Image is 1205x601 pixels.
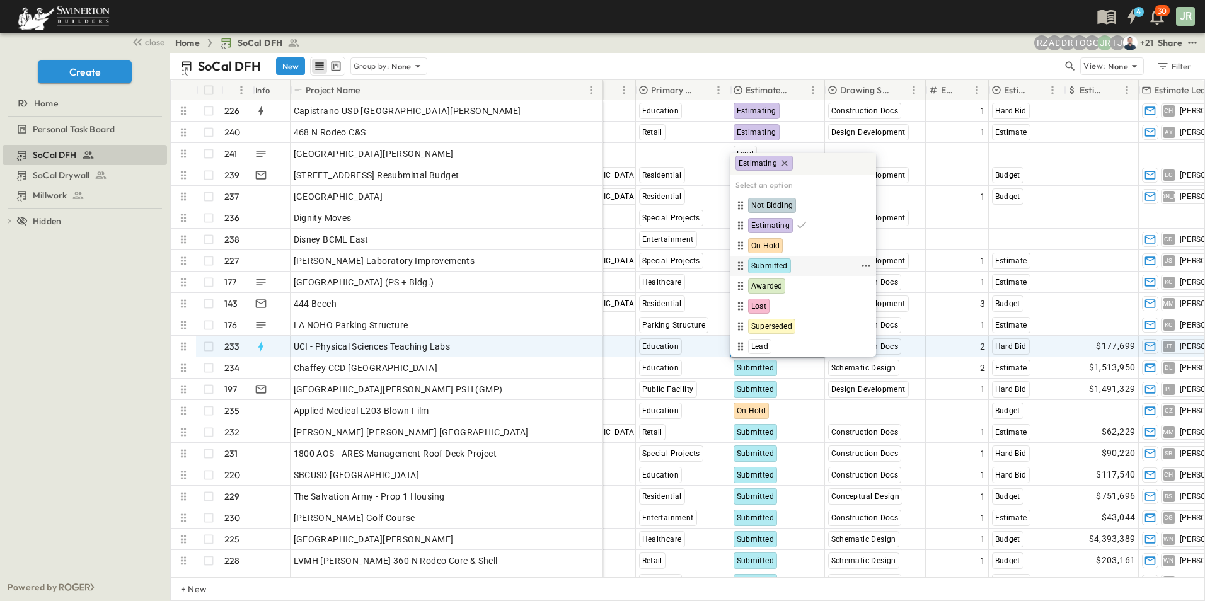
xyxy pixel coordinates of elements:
[33,189,67,202] span: Millwork
[224,404,240,417] p: 235
[224,469,241,481] p: 220
[181,583,188,595] p: + New
[1102,510,1136,525] span: $43,044
[294,426,529,438] span: [PERSON_NAME] [PERSON_NAME] [GEOGRAPHIC_DATA]
[294,190,383,203] span: [GEOGRAPHIC_DATA]
[224,383,238,396] p: 197
[831,106,899,115] span: Construction Docs
[831,428,899,437] span: Construction Docs
[1102,425,1136,439] span: $62,229
[651,84,695,96] p: Primary Market
[733,238,873,253] div: On-Hold
[1004,84,1029,96] p: Estimate Type
[294,383,503,396] span: [GEOGRAPHIC_DATA][PERSON_NAME] PSH (GMP)
[1110,35,1125,50] div: Francisco J. Sanchez (frsanchez@swinerton.com)
[33,215,61,227] span: Hidden
[995,449,1027,458] span: Hard Bid
[995,192,1020,201] span: Budget
[980,490,985,503] span: 1
[255,72,270,108] div: Info
[642,428,662,437] span: Retail
[220,37,301,49] a: SoCal DFH
[294,340,451,353] span: UCI - Physical Sciences Teaching Labs
[1165,410,1173,411] span: CZ
[3,186,164,204] a: Millwork
[980,190,985,203] span: 1
[995,106,1027,115] span: Hard Bid
[294,297,337,310] span: 444 Beech
[1097,35,1112,50] div: Joshua Russell (joshua.russell@swinerton.com)
[642,278,682,287] span: Healthcare
[737,556,775,565] span: Submitted
[224,276,237,289] p: 177
[995,342,1027,351] span: Hard Bid
[224,126,241,139] p: 240
[1156,59,1192,73] div: Filter
[3,185,167,205] div: Millworktest
[294,362,438,374] span: Chaffey CCD [GEOGRAPHIC_DATA]
[733,218,873,233] div: Estimating
[941,84,953,96] p: Estimate Round
[224,212,240,224] p: 236
[980,255,985,267] span: 1
[584,83,599,98] button: Menu
[642,128,662,137] span: Retail
[751,261,788,271] span: Submitted
[362,83,376,97] button: Sort
[1080,84,1103,96] p: Estimate Amount
[1122,35,1138,50] img: Brandon Norcutt (brandon.norcutt@swinerton.com)
[616,83,631,98] button: Menu
[1059,35,1075,50] div: Daniel Roush (daniel.roush@swinerton.com)
[1096,553,1135,568] span: $203,161
[1119,83,1134,98] button: Menu
[642,256,700,265] span: Special Projects
[1165,453,1173,454] span: SB
[737,492,775,501] span: Submitted
[224,340,240,353] p: 233
[642,513,694,522] span: Entertainment
[3,94,164,112] a: Home
[294,126,366,139] span: 468 N Rodeo C&S
[730,175,876,195] h6: Select an option
[733,299,873,314] div: Lost
[737,406,766,415] span: On-Hold
[391,60,412,72] p: None
[737,535,775,544] span: Submitted
[1072,35,1087,50] div: Travis Osterloh (travis.osterloh@swinerton.com)
[642,192,682,201] span: Residential
[15,3,112,30] img: 6c363589ada0b36f064d841b69d3a419a338230e66bb0a533688fa5cc3e9e735.png
[697,83,711,97] button: Sort
[33,169,89,181] span: SoCal Drywall
[711,83,726,98] button: Menu
[733,339,873,354] div: Lead
[3,145,167,165] div: SoCal DFHtest
[1185,35,1200,50] button: test
[751,200,793,210] span: Not Bidding
[1164,110,1173,111] span: CH
[980,512,985,524] span: 1
[995,128,1027,137] span: Estimate
[995,535,1020,544] span: Budget
[310,57,345,76] div: table view
[294,447,497,460] span: 1800 AOS - ARES Management Roof Deck Project
[198,57,261,75] p: SoCal DFH
[3,166,164,184] a: SoCal Drywall
[1165,324,1173,325] span: KC
[751,241,780,251] span: On-Hold
[294,255,475,267] span: [PERSON_NAME] Laboratory Improvements
[642,299,682,308] span: Residential
[145,36,164,49] span: close
[3,146,164,164] a: SoCal DFH
[1119,5,1144,28] button: 4
[751,321,792,331] span: Superseded
[995,321,1027,329] span: Estimate
[1096,467,1135,482] span: $117,540
[294,469,420,481] span: SBCUSD [GEOGRAPHIC_DATA]
[840,84,890,96] p: Drawing Status
[980,576,985,588] span: 1
[294,404,429,417] span: Applied Medical L203 Blown Film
